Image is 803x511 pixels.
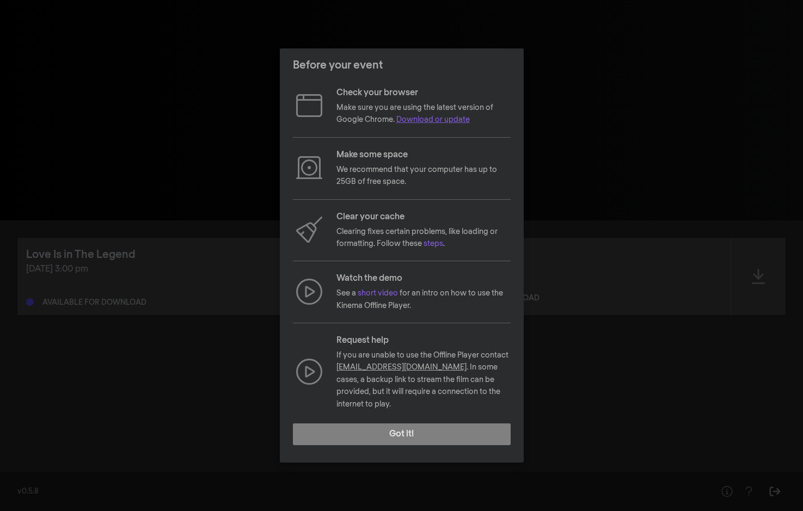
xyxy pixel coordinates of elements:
p: Make sure you are using the latest version of Google Chrome. [336,102,511,126]
p: See a for an intro on how to use the Kinema Offline Player. [336,287,511,312]
p: Request help [336,334,511,347]
p: We recommend that your computer has up to 25GB of free space. [336,164,511,188]
p: Check your browser [336,87,511,100]
p: Clear your cache [336,211,511,224]
p: If you are unable to use the Offline Player contact . In some cases, a backup link to stream the ... [336,349,511,410]
p: Make some space [336,149,511,162]
button: Got it! [293,423,511,445]
a: steps [424,240,443,248]
a: short video [358,290,398,297]
p: Clearing fixes certain problems, like loading or formatting. Follow these . [336,226,511,250]
p: Watch the demo [336,272,511,285]
a: Download or update [396,116,470,124]
a: [EMAIL_ADDRESS][DOMAIN_NAME] [336,364,467,371]
header: Before your event [280,48,524,82]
